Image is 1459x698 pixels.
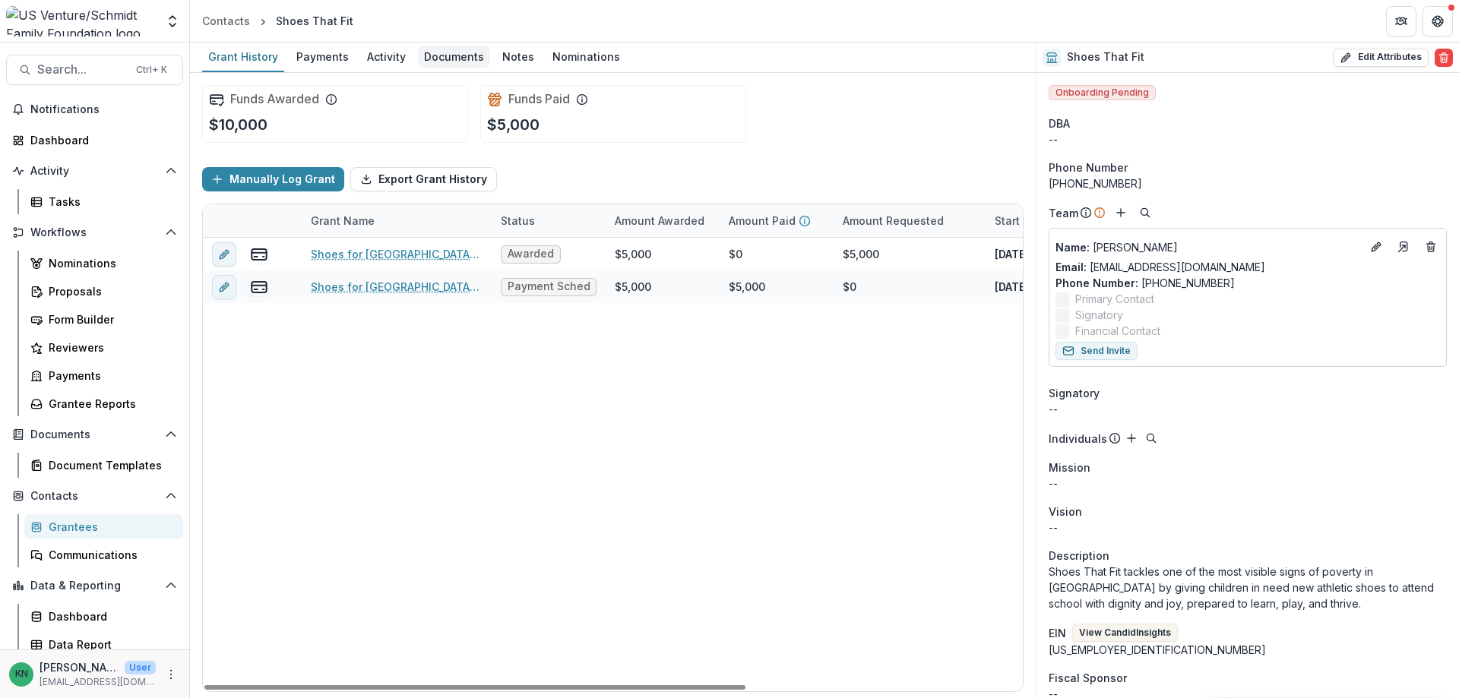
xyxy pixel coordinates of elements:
span: Notifications [30,103,177,116]
div: Payments [49,368,171,384]
span: Vision [1049,504,1082,520]
div: Dashboard [49,608,171,624]
span: Name : [1055,241,1090,254]
span: Phone Number [1049,159,1128,175]
nav: breadcrumb [196,10,359,32]
div: [US_EMPLOYER_IDENTIFICATION_NUMBER] [1049,642,1447,658]
p: -- [1049,520,1447,535]
div: Reviewers [49,340,171,355]
button: Open Activity [6,159,183,183]
button: Open entity switcher [162,6,183,36]
p: Shoes That Fit tackles one of the most visible signs of poverty in [GEOGRAPHIC_DATA] by giving ch... [1049,564,1447,611]
a: Payments [24,363,183,388]
button: Send Invite [1055,342,1138,360]
button: edit [212,242,236,267]
div: $0 [729,246,742,262]
span: Financial Contact [1075,323,1160,339]
a: Tasks [24,189,183,214]
span: Documents [30,428,159,441]
div: Katrina Nelson [15,669,28,679]
div: Proposals [49,283,171,299]
p: [PERSON_NAME] [40,659,119,675]
button: Add [1112,204,1130,222]
button: Deletes [1422,238,1440,256]
a: Communications [24,542,183,567]
a: Dashboard [6,128,183,153]
span: DBA [1049,115,1070,131]
span: Awarded [508,248,554,261]
div: Start Date [986,204,1100,237]
button: Manually Log Grant [202,167,344,191]
button: view-payments [250,278,268,296]
div: Contacts [202,13,250,29]
a: Proposals [24,279,183,304]
div: Start Date [986,213,1057,229]
div: Status [492,204,606,237]
div: $0 [843,279,856,295]
button: Open Contacts [6,484,183,508]
p: -- [1049,475,1447,491]
span: Description [1049,548,1109,564]
span: Signatory [1075,307,1123,323]
a: Dashboard [24,604,183,629]
div: Dashboard [30,132,171,148]
div: Status [492,213,544,229]
div: Nominations [49,255,171,271]
p: EIN [1049,625,1066,641]
div: Amount Requested [834,204,986,237]
a: Activity [361,43,412,72]
p: [EMAIL_ADDRESS][DOMAIN_NAME] [40,675,156,689]
span: Onboarding Pending [1049,85,1156,100]
div: Form Builder [49,311,171,327]
div: Nominations [546,46,626,68]
a: Documents [418,43,490,72]
a: Notes [496,43,540,72]
div: Amount Paid [720,204,834,237]
div: Grant Name [302,204,492,237]
a: Reviewers [24,335,183,360]
span: Contacts [30,490,159,503]
button: More [162,665,180,684]
a: Nominations [546,43,626,72]
button: Search [1136,204,1154,222]
button: Open Workflows [6,220,183,245]
span: Email: [1055,261,1087,273]
div: Payments [290,46,355,68]
div: Activity [361,46,412,68]
div: -- [1049,401,1447,417]
p: $5,000 [487,113,540,136]
div: Shoes That Fit [276,13,353,29]
div: Grant History [202,46,284,68]
h2: Funds Awarded [230,92,319,106]
button: Open Data & Reporting [6,573,183,598]
div: Data Report [49,636,171,652]
p: [PERSON_NAME] [1055,239,1361,255]
a: Form Builder [24,307,183,332]
button: Delete [1435,49,1453,67]
div: $5,000 [843,246,879,262]
button: Notifications [6,97,183,122]
button: edit [212,275,236,299]
p: [DATE] [995,279,1029,295]
button: view-payments [250,245,268,264]
p: $10,000 [209,113,267,136]
p: User [125,661,156,674]
button: Search... [6,55,183,85]
div: Grantees [49,519,171,535]
a: Name: [PERSON_NAME] [1055,239,1361,255]
span: Signatory [1049,385,1100,401]
a: Grant History [202,43,284,72]
div: Amount Requested [834,213,953,229]
div: $5,000 [615,279,651,295]
a: Contacts [196,10,256,32]
span: Activity [30,165,159,178]
div: Amount Awarded [606,213,714,229]
span: Data & Reporting [30,580,159,592]
a: Email: [EMAIL_ADDRESS][DOMAIN_NAME] [1055,259,1265,275]
div: Tasks [49,194,171,210]
button: Open Documents [6,422,183,447]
